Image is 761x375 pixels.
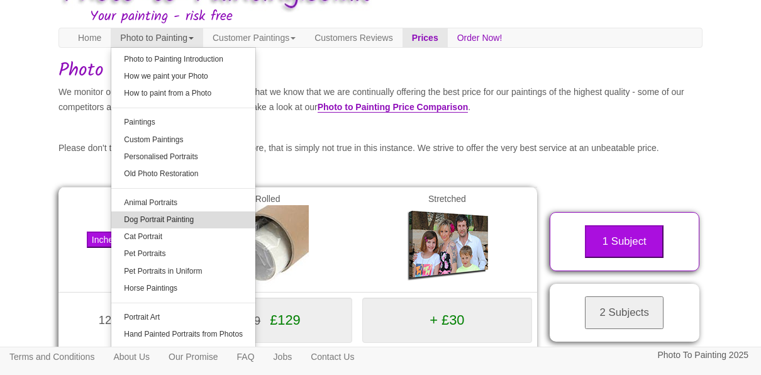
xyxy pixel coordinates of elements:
[111,228,255,245] a: Cat Portrait
[357,187,536,293] td: Stretched
[69,28,111,47] a: Home
[111,326,255,343] a: Hand Painted Portraits from Photos
[111,68,255,85] a: How we paint your Photo
[111,148,255,165] a: Personalised Portraits
[448,28,512,47] a: Order Now!
[318,102,469,113] a: Photo to Painting Price Comparison
[406,205,488,287] img: Gallery Wrap
[111,132,255,148] a: Custom Paintings
[403,28,448,47] a: Prices
[178,187,357,293] td: Rolled
[104,347,159,366] a: About Us
[90,9,703,25] h3: Your painting - risk free
[270,312,301,328] span: £129
[111,211,255,228] a: Dog Portrait Painting
[99,314,138,327] span: 12" x 8"
[159,347,228,366] a: Our Promise
[111,194,255,211] a: Animal Portraits
[301,347,364,366] a: Contact Us
[228,347,264,366] a: FAQ
[111,245,255,262] a: Pet Portraits
[203,28,305,47] a: Customer Paintings
[58,140,703,156] p: Please don't think that if you pay more, you get more, that is simply not true in this instance. ...
[585,296,664,329] button: 2 Subjects
[305,28,402,47] a: Customers Reviews
[430,312,464,328] span: + £30
[657,347,748,363] p: Photo To Painting 2025
[58,60,703,81] h1: Photo To Painting Prices
[87,232,123,248] button: Inches
[111,309,255,326] a: Portrait Art
[111,51,255,68] a: Photo to Painting Introduction
[585,225,664,258] button: 1 Subject
[111,263,255,280] a: Pet Portraits in Uniform
[111,280,255,297] a: Horse Paintings
[111,28,203,47] a: Photo to Painting
[227,205,309,287] img: Rolled
[58,84,703,115] p: We monitor our competitors on a weekly basis so that we know that we are continually offering the...
[111,114,255,131] a: Paintings
[111,165,255,182] a: Old Photo Restoration
[111,85,255,102] a: How to paint from a Photo
[264,347,302,366] a: Jobs
[111,343,255,360] a: Photo to Painting on Canvas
